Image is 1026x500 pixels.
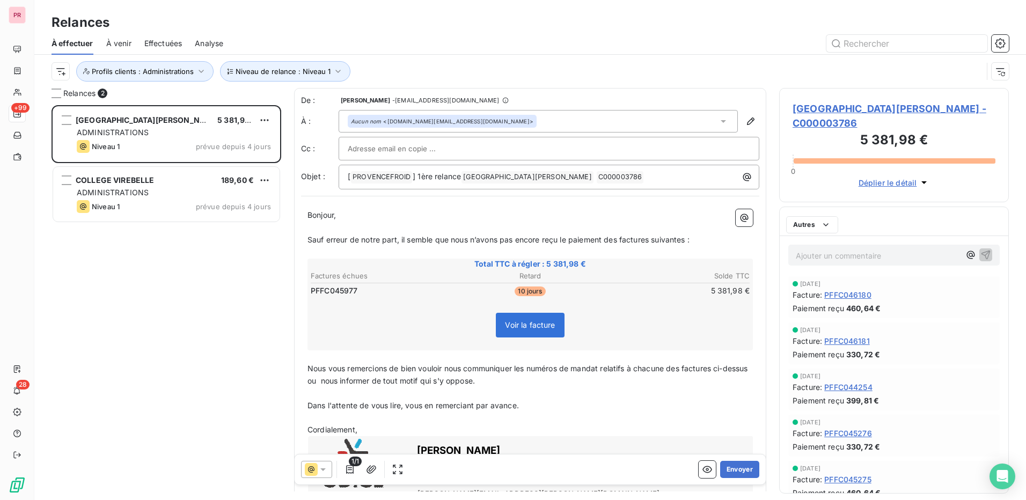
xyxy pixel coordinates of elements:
span: [ [348,172,350,181]
input: Rechercher [826,35,987,52]
span: COLLEGE VIREBELLE [76,175,155,185]
span: - [EMAIL_ADDRESS][DOMAIN_NAME] [392,97,499,104]
span: 2 [98,89,107,98]
span: Niveau 1 [92,202,120,211]
span: 460,64 € [846,487,881,498]
span: [DATE] [800,465,820,472]
span: C000003786 [597,171,644,183]
h3: 5 381,98 € [793,130,995,152]
span: [DATE] [800,327,820,333]
span: prévue depuis 4 jours [196,142,271,151]
span: Paiement reçu [793,487,844,498]
span: À venir [106,38,131,49]
span: 5 381,98 € [217,115,257,124]
button: Profils clients : Administrations [76,61,214,82]
span: Niveau 1 [92,142,120,151]
span: [DATE] [800,419,820,425]
input: Adresse email en copie ... [348,141,463,157]
span: 10 jours [515,286,545,296]
span: 28 [16,380,30,389]
th: Factures échues [310,270,456,282]
span: Profils clients : Administrations [92,67,194,76]
div: <[DOMAIN_NAME][EMAIL_ADDRESS][DOMAIN_NAME]> [351,117,533,125]
td: 5 381,98 € [604,285,750,297]
img: Logo LeanPay [9,476,26,494]
th: Retard [457,270,603,282]
div: grid [52,105,281,500]
em: Aucun nom [351,117,381,125]
div: Open Intercom Messenger [990,464,1015,489]
span: Facture : [793,381,822,393]
span: Effectuées [144,38,182,49]
span: PROVENCEFROID [351,171,412,183]
span: PFFC045276 [824,428,872,439]
span: De : [301,95,339,106]
span: [GEOGRAPHIC_DATA][PERSON_NAME] [461,171,593,183]
span: prévue depuis 4 jours [196,202,271,211]
th: Solde TTC [604,270,750,282]
span: 0 [791,167,795,175]
span: PFFC046180 [824,289,871,300]
h3: Relances [52,13,109,32]
div: PR [9,6,26,24]
span: Total TTC à régler : 5 381,98 € [309,259,751,269]
span: Niveau de relance : Niveau 1 [236,67,331,76]
button: Déplier le détail [855,177,933,189]
span: PFFC045275 [824,474,871,485]
span: +99 [11,103,30,113]
span: À effectuer [52,38,93,49]
span: Bonjour, [307,210,336,219]
span: Facture : [793,428,822,439]
span: ADMINISTRATIONS [77,128,149,137]
span: Facture : [793,474,822,485]
button: Niveau de relance : Niveau 1 [220,61,350,82]
span: [DATE] [800,281,820,287]
label: À : [301,116,339,127]
span: 189,60 € [221,175,254,185]
span: PFFC044254 [824,381,873,393]
label: Cc : [301,143,339,154]
span: Facture : [793,289,822,300]
span: Paiement reçu [793,303,844,314]
span: 460,64 € [846,303,881,314]
span: [DATE] [800,373,820,379]
span: Paiement reçu [793,441,844,452]
span: [GEOGRAPHIC_DATA][PERSON_NAME] [76,115,220,124]
span: ] 1ère relance [413,172,461,181]
span: 330,72 € [846,441,880,452]
span: 1/1 [349,457,362,466]
span: Dans l'attente de vous lire, vous en remerciant par avance. [307,401,519,410]
span: Paiement reçu [793,349,844,360]
span: Déplier le détail [859,177,917,188]
span: [GEOGRAPHIC_DATA][PERSON_NAME] - C000003786 [793,101,995,130]
span: 399,81 € [846,395,879,406]
span: Voir la facture [505,320,555,329]
span: [PERSON_NAME] [341,97,390,104]
span: Sauf erreur de notre part, il semble que nous n’avons pas encore reçu le paiement des factures su... [307,235,690,244]
span: Cordialement, [307,425,357,434]
span: Facture : [793,335,822,347]
span: Nous vous remercions de bien vouloir nous communiquer les numéros de mandat relatifs à chacune de... [307,364,750,385]
span: Objet : [301,172,325,181]
span: PFFC046181 [824,335,870,347]
span: PFFC045977 [311,285,358,296]
button: Envoyer [720,461,759,478]
span: Relances [63,88,96,99]
span: 330,72 € [846,349,880,360]
span: ADMINISTRATIONS [77,188,149,197]
button: Autres [786,216,838,233]
span: Analyse [195,38,223,49]
span: Paiement reçu [793,395,844,406]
